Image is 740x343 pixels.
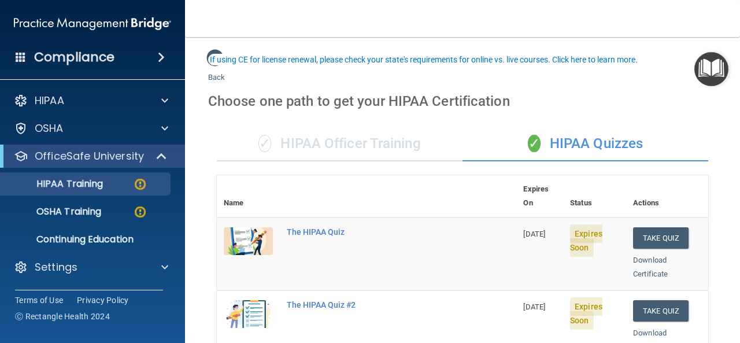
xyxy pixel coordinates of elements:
[626,175,708,217] th: Actions
[528,135,541,152] span: ✓
[208,59,225,82] a: Back
[287,300,458,309] div: The HIPAA Quiz #2
[35,94,64,108] p: HIPAA
[208,54,639,65] button: If using CE for license renewal, please check your state's requirements for online vs. live cours...
[633,300,689,322] button: Take Quiz
[8,178,103,190] p: HIPAA Training
[15,311,110,322] span: Ⓒ Rectangle Health 2024
[14,94,168,108] a: HIPAA
[523,230,545,238] span: [DATE]
[35,121,64,135] p: OSHA
[133,177,147,191] img: warning-circle.0cc9ac19.png
[523,303,545,311] span: [DATE]
[35,149,144,163] p: OfficeSafe University
[14,121,168,135] a: OSHA
[462,127,708,161] div: HIPAA Quizzes
[14,260,168,274] a: Settings
[633,256,668,278] a: Download Certificate
[516,175,563,217] th: Expires On
[217,127,462,161] div: HIPAA Officer Training
[694,52,728,86] button: Open Resource Center
[258,135,271,152] span: ✓
[8,206,101,217] p: OSHA Training
[210,56,638,64] div: If using CE for license renewal, please check your state's requirements for online vs. live cours...
[570,297,602,330] span: Expires Soon
[217,175,280,217] th: Name
[563,175,626,217] th: Status
[133,205,147,219] img: warning-circle.0cc9ac19.png
[77,294,129,306] a: Privacy Policy
[14,149,168,163] a: OfficeSafe University
[14,12,171,35] img: PMB logo
[35,260,77,274] p: Settings
[8,234,165,245] p: Continuing Education
[570,224,602,257] span: Expires Soon
[34,49,114,65] h4: Compliance
[540,261,726,307] iframe: Drift Widget Chat Controller
[633,227,689,249] button: Take Quiz
[15,294,63,306] a: Terms of Use
[287,227,458,237] div: The HIPAA Quiz
[208,84,717,118] div: Choose one path to get your HIPAA Certification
